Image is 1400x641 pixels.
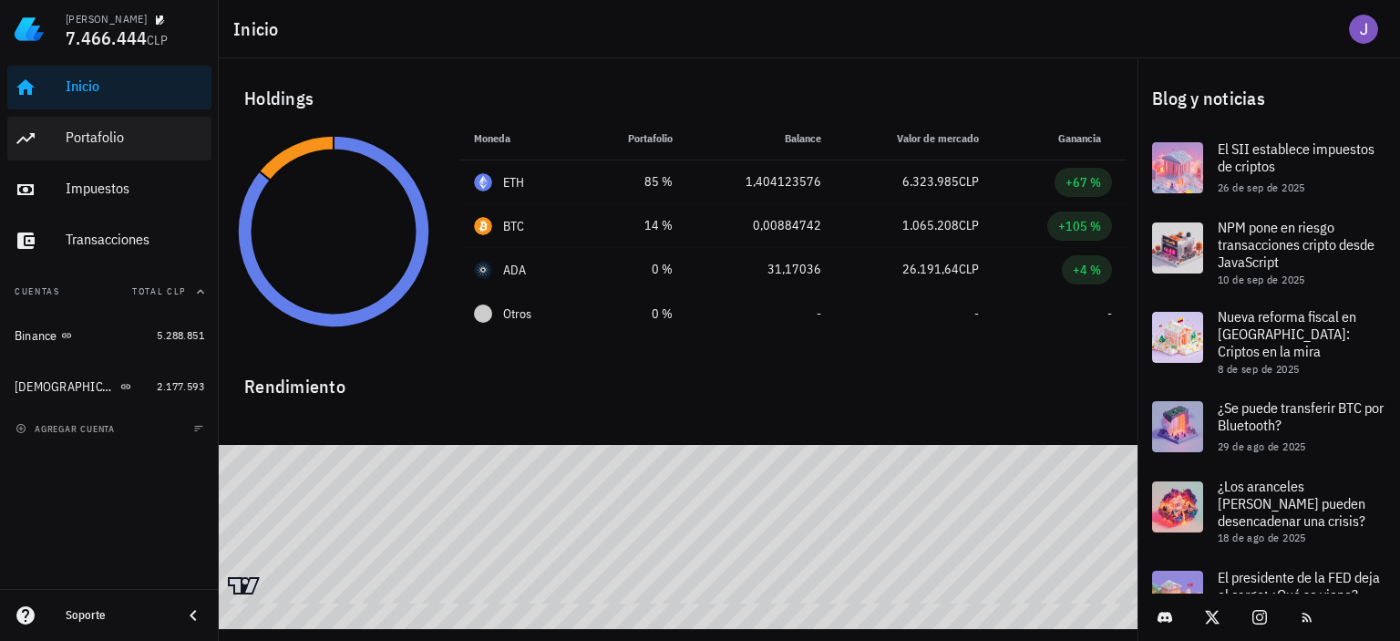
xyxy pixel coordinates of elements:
div: Rendimiento [230,357,1127,401]
span: ¿Los aranceles [PERSON_NAME] pueden desencadenar una crisis? [1218,477,1365,530]
span: El presidente de la FED deja el cargo: ¿Qué se viene? [1218,568,1380,604]
button: CuentasTotal CLP [7,270,211,314]
div: BTC-icon [474,217,492,235]
a: Impuestos [7,168,211,212]
div: Holdings [230,69,1127,128]
span: CLP [959,173,979,190]
span: Ganancia [1058,131,1112,145]
button: agregar cuenta [11,419,123,438]
th: Portafolio [582,117,687,160]
span: El SII establece impuestos de criptos [1218,140,1374,175]
th: Valor de mercado [836,117,993,160]
div: Binance [15,328,57,344]
div: 0 % [597,260,673,279]
div: +105 % [1058,217,1101,235]
span: Total CLP [132,285,186,297]
a: [DEMOGRAPHIC_DATA] 2.177.593 [7,365,211,408]
th: Moneda [459,117,582,160]
div: ADA-icon [474,261,492,279]
span: CLP [959,261,979,277]
span: 10 de sep de 2025 [1218,273,1305,286]
span: - [817,305,821,322]
div: ETH-icon [474,173,492,191]
span: - [1107,305,1112,322]
div: Transacciones [66,231,204,248]
span: Nueva reforma fiscal en [GEOGRAPHIC_DATA]: Criptos en la mira [1218,307,1356,360]
span: Otros [503,305,531,324]
span: 8 de sep de 2025 [1218,362,1299,376]
a: El presidente de la FED deja el cargo: ¿Qué se viene? [1137,556,1400,636]
span: CLP [147,32,168,48]
div: Portafolio [66,129,204,146]
a: ¿Se puede transferir BTC por Bluetooth? 29 de ago de 2025 [1137,387,1400,467]
span: NPM pone en riesgo transacciones cripto desde JavaScript [1218,218,1374,271]
a: Binance 5.288.851 [7,314,211,357]
a: ¿Los aranceles [PERSON_NAME] pueden desencadenar una crisis? 18 de ago de 2025 [1137,467,1400,556]
a: Charting by TradingView [228,577,260,594]
div: Inicio [66,78,204,95]
a: Portafolio [7,117,211,160]
a: Nueva reforma fiscal en [GEOGRAPHIC_DATA]: Criptos en la mira 8 de sep de 2025 [1137,297,1400,387]
div: ETH [503,173,525,191]
span: 26.191,64 [902,261,959,277]
div: Blog y noticias [1137,69,1400,128]
div: ADA [503,261,527,279]
span: 18 de ago de 2025 [1218,531,1306,544]
th: Balance [687,117,836,160]
div: 31,17036 [702,260,821,279]
div: +4 % [1073,261,1101,279]
div: 0,00884742 [702,216,821,235]
div: [DEMOGRAPHIC_DATA] [15,379,117,395]
span: agregar cuenta [19,423,115,435]
span: 29 de ago de 2025 [1218,439,1306,453]
div: 1,404123576 [702,172,821,191]
span: CLP [959,217,979,233]
a: Transacciones [7,219,211,263]
span: 26 de sep de 2025 [1218,181,1305,194]
a: NPM pone en riesgo transacciones cripto desde JavaScript 10 de sep de 2025 [1137,208,1400,297]
div: 85 % [597,172,673,191]
div: BTC [503,217,525,235]
div: [PERSON_NAME] [66,12,147,26]
div: 14 % [597,216,673,235]
span: - [974,305,979,322]
span: 1.065.208 [902,217,959,233]
span: ¿Se puede transferir BTC por Bluetooth? [1218,398,1384,434]
span: 7.466.444 [66,26,147,50]
h1: Inicio [233,15,286,44]
span: 2.177.593 [157,379,204,393]
span: 6.323.985 [902,173,959,190]
div: avatar [1349,15,1378,44]
div: 0 % [597,305,673,324]
a: Inicio [7,66,211,109]
div: +67 % [1065,173,1101,191]
a: El SII establece impuestos de criptos 26 de sep de 2025 [1137,128,1400,208]
div: Impuestos [66,180,204,197]
div: Soporte [66,608,168,623]
span: 5.288.851 [157,328,204,342]
img: LedgiFi [15,15,44,44]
